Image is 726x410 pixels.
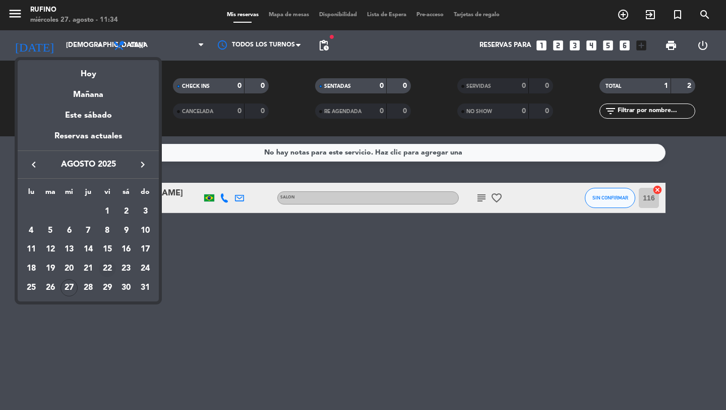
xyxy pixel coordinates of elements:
[98,186,117,202] th: viernes
[22,278,41,297] td: 25 de agosto de 2025
[79,240,98,260] td: 14 de agosto de 2025
[59,278,79,297] td: 27 de agosto de 2025
[137,159,149,171] i: keyboard_arrow_right
[99,203,116,220] div: 1
[80,260,97,277] div: 21
[22,240,41,260] td: 11 de agosto de 2025
[42,260,59,277] div: 19
[137,203,154,220] div: 3
[80,222,97,239] div: 7
[99,241,116,258] div: 15
[60,279,78,296] div: 27
[18,60,159,81] div: Hoy
[117,279,135,296] div: 30
[117,202,136,221] td: 2 de agosto de 2025
[136,186,155,202] th: domingo
[23,241,40,258] div: 11
[79,259,98,278] td: 21 de agosto de 2025
[23,279,40,296] div: 25
[117,240,136,260] td: 16 de agosto de 2025
[43,158,134,171] span: agosto 2025
[117,221,136,240] td: 9 de agosto de 2025
[60,260,78,277] div: 20
[98,202,117,221] td: 1 de agosto de 2025
[18,101,159,130] div: Este sábado
[41,240,60,260] td: 12 de agosto de 2025
[59,221,79,240] td: 6 de agosto de 2025
[137,222,154,239] div: 10
[79,221,98,240] td: 7 de agosto de 2025
[117,241,135,258] div: 16
[28,159,40,171] i: keyboard_arrow_left
[22,259,41,278] td: 18 de agosto de 2025
[99,222,116,239] div: 8
[117,259,136,278] td: 23 de agosto de 2025
[80,241,97,258] div: 14
[41,186,60,202] th: martes
[79,186,98,202] th: jueves
[41,259,60,278] td: 19 de agosto de 2025
[59,259,79,278] td: 20 de agosto de 2025
[98,278,117,297] td: 29 de agosto de 2025
[99,260,116,277] div: 22
[136,278,155,297] td: 31 de agosto de 2025
[134,158,152,171] button: keyboard_arrow_right
[41,278,60,297] td: 26 de agosto de 2025
[18,130,159,150] div: Reservas actuales
[23,222,40,239] div: 4
[22,221,41,240] td: 4 de agosto de 2025
[18,81,159,101] div: Mañana
[22,202,98,221] td: AGO.
[25,158,43,171] button: keyboard_arrow_left
[42,222,59,239] div: 5
[117,203,135,220] div: 2
[117,186,136,202] th: sábado
[136,221,155,240] td: 10 de agosto de 2025
[42,279,59,296] div: 26
[117,222,135,239] div: 9
[136,240,155,260] td: 17 de agosto de 2025
[22,186,41,202] th: lunes
[137,260,154,277] div: 24
[42,241,59,258] div: 12
[136,202,155,221] td: 3 de agosto de 2025
[98,259,117,278] td: 22 de agosto de 2025
[59,186,79,202] th: miércoles
[98,221,117,240] td: 8 de agosto de 2025
[137,241,154,258] div: 17
[117,278,136,297] td: 30 de agosto de 2025
[59,240,79,260] td: 13 de agosto de 2025
[80,279,97,296] div: 28
[41,221,60,240] td: 5 de agosto de 2025
[60,241,78,258] div: 13
[137,279,154,296] div: 31
[136,259,155,278] td: 24 de agosto de 2025
[99,279,116,296] div: 29
[23,260,40,277] div: 18
[117,260,135,277] div: 23
[60,222,78,239] div: 6
[98,240,117,260] td: 15 de agosto de 2025
[79,278,98,297] td: 28 de agosto de 2025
